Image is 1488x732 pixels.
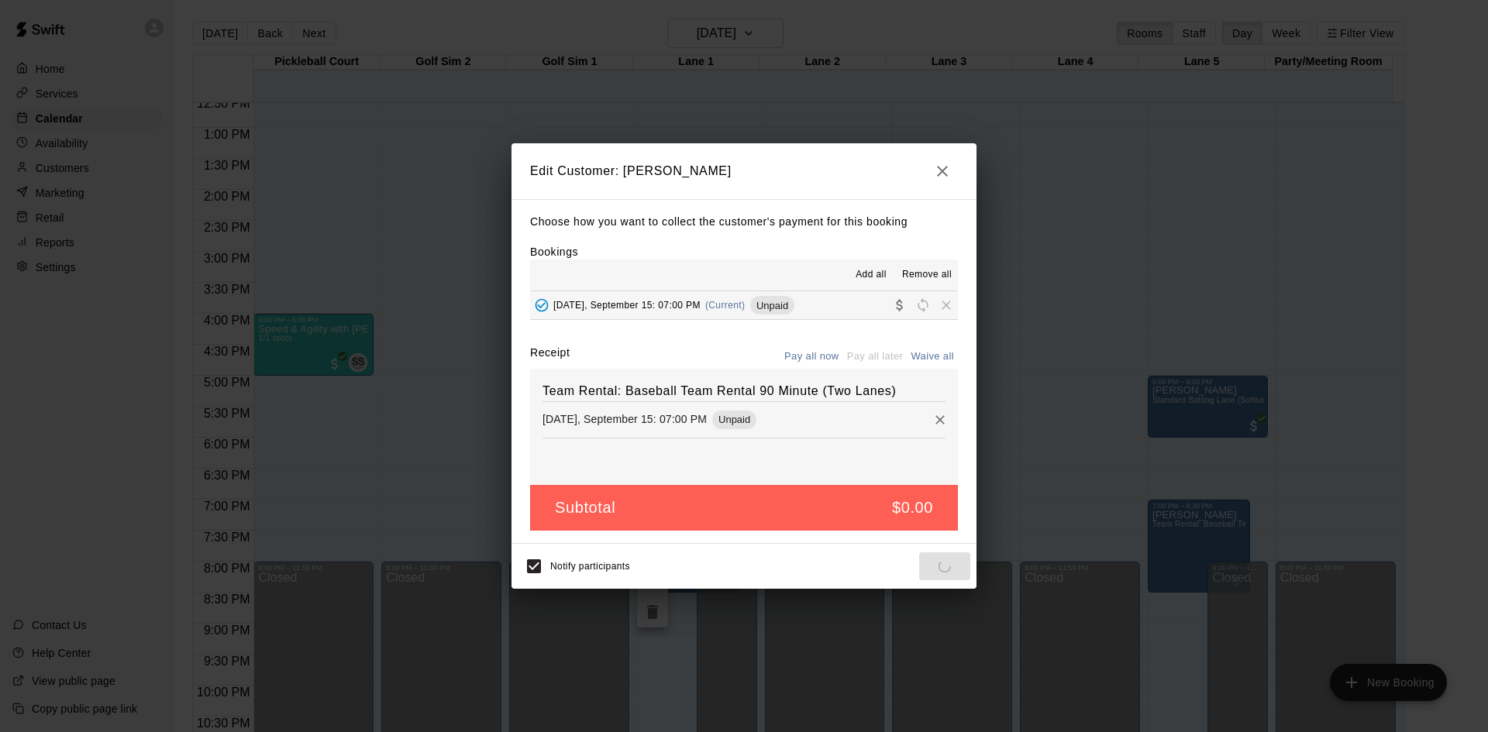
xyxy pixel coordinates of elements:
label: Receipt [530,345,570,369]
p: Choose how you want to collect the customer's payment for this booking [530,212,958,232]
button: Remove [928,408,952,431]
span: Remove all [902,267,952,283]
label: Bookings [530,246,578,258]
span: Unpaid [712,414,756,425]
span: Unpaid [750,300,794,311]
button: Waive all [907,345,958,369]
p: [DATE], September 15: 07:00 PM [542,411,707,427]
h2: Edit Customer: [PERSON_NAME] [511,143,976,199]
h5: Subtotal [555,497,615,518]
button: Add all [846,263,896,287]
button: Added - Collect Payment [530,294,553,317]
span: Remove [935,299,958,311]
button: Pay all now [780,345,843,369]
span: (Current) [705,300,746,311]
h5: $0.00 [892,497,933,518]
button: Added - Collect Payment[DATE], September 15: 07:00 PM(Current)UnpaidCollect paymentRescheduleRemove [530,291,958,320]
span: Notify participants [550,561,630,572]
span: Reschedule [911,299,935,311]
h6: Team Rental: Baseball Team Rental 90 Minute (Two Lanes) [542,381,945,401]
span: Collect payment [888,299,911,311]
button: Remove all [896,263,958,287]
span: [DATE], September 15: 07:00 PM [553,300,701,311]
span: Add all [856,267,887,283]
